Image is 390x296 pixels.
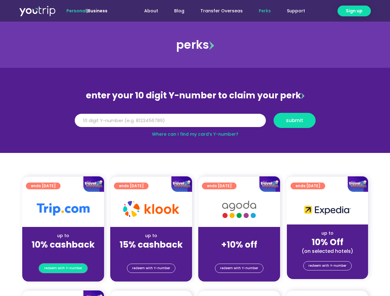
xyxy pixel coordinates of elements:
[220,264,258,273] span: redeem with Y-number
[66,8,107,14] span: |
[292,230,363,236] div: up to
[303,261,352,270] a: redeem with Y-number
[312,236,343,248] strong: 10% Off
[233,232,245,239] span: up to
[274,113,316,128] button: submit
[346,8,363,14] span: Sign up
[27,232,99,239] div: up to
[27,250,99,257] div: (for stays only)
[215,264,263,273] a: redeem with Y-number
[124,5,313,17] nav: Menu
[132,264,170,273] span: redeem with Y-number
[88,8,107,14] a: Business
[279,5,313,17] a: Support
[31,239,95,251] strong: 10% cashback
[136,5,166,17] a: About
[192,5,251,17] a: Transfer Overseas
[292,248,363,254] div: (on selected hotels)
[66,8,86,14] span: Personal
[75,114,266,127] input: 10 digit Y-number (e.g. 8123456789)
[152,131,238,137] a: Where can I find my card’s Y-number?
[251,5,279,17] a: Perks
[115,232,187,239] div: up to
[286,118,303,123] span: submit
[120,239,183,251] strong: 15% cashback
[308,261,346,270] span: redeem with Y-number
[115,250,187,257] div: (for stays only)
[203,250,275,257] div: (for stays only)
[166,5,192,17] a: Blog
[127,264,175,273] a: redeem with Y-number
[44,264,82,273] span: redeem with Y-number
[221,239,257,251] strong: +10% off
[72,88,319,104] div: enter your 10 digit Y-number to claim your perk
[39,264,87,273] a: redeem with Y-number
[338,6,371,16] a: Sign up
[75,113,316,133] form: Y Number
